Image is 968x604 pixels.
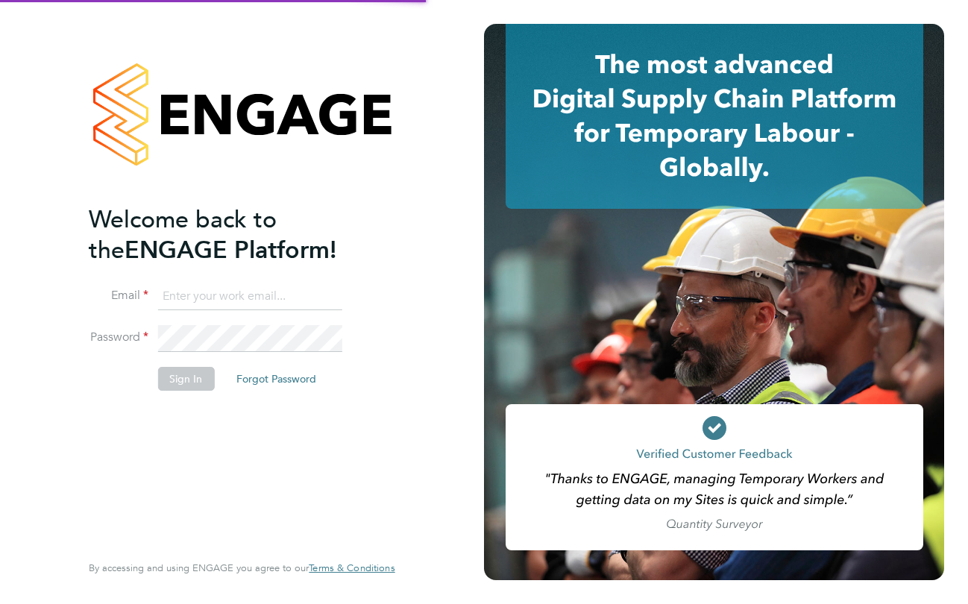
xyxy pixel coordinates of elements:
label: Email [89,288,148,303]
span: Welcome back to the [89,205,277,265]
button: Forgot Password [224,367,328,391]
button: Sign In [157,367,214,391]
a: Terms & Conditions [309,562,395,574]
h2: ENGAGE Platform! [89,204,380,265]
span: By accessing and using ENGAGE you agree to our [89,561,395,574]
input: Enter your work email... [157,283,342,310]
span: Terms & Conditions [309,561,395,574]
label: Password [89,330,148,345]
